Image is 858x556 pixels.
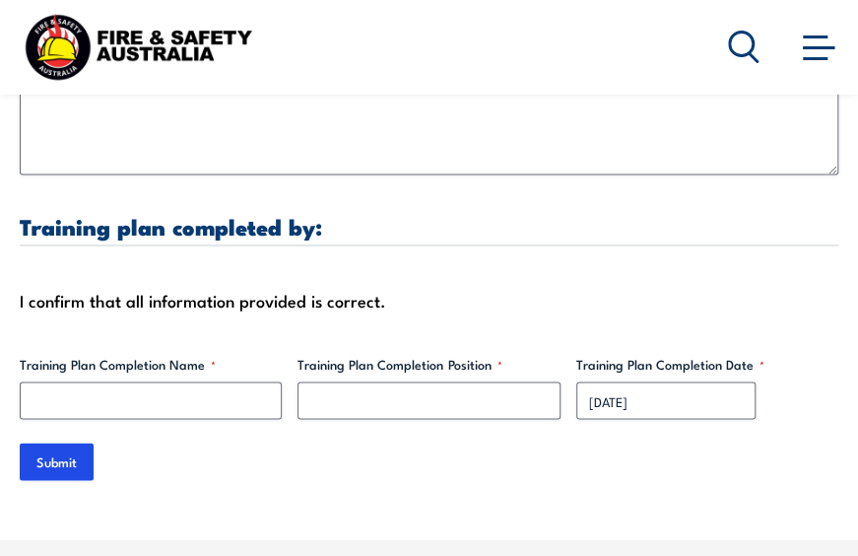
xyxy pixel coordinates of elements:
[576,382,756,419] input: dd/mm/yyyy
[20,354,282,374] label: Training Plan Completion Name
[20,214,838,237] h3: Training plan completed by:
[20,443,94,480] input: Submit
[576,354,838,374] label: Training Plan Completion Date
[297,354,560,374] label: Training Plan Completion Position
[20,285,838,314] div: I confirm that all information provided is correct.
